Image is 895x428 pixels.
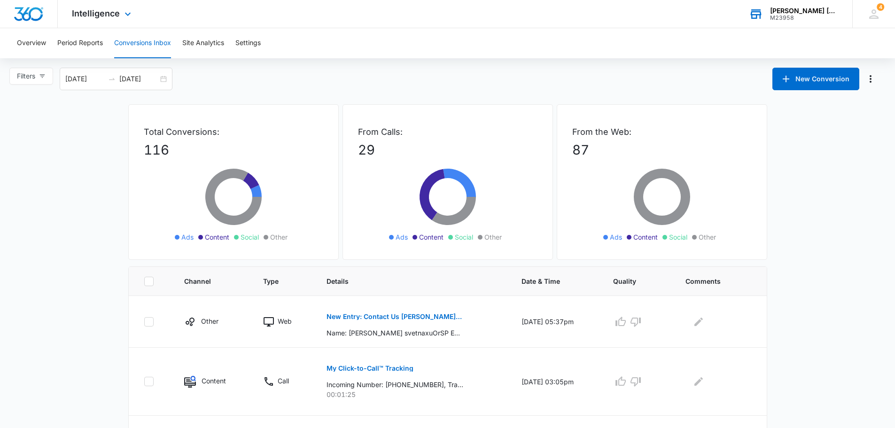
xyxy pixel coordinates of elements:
input: End date [119,74,158,84]
button: New Conversion [772,68,859,90]
p: 116 [144,140,323,160]
p: New Entry: Contact Us [PERSON_NAME][DOMAIN_NAME] [327,313,463,320]
p: Content [202,376,226,386]
p: From the Web: [572,125,752,138]
button: Settings [235,28,261,58]
div: account id [770,15,839,21]
span: Content [419,232,444,242]
p: From Calls: [358,125,537,138]
span: Quality [613,276,649,286]
td: [DATE] 05:37pm [510,296,602,348]
button: My Click-to-Call™ Tracking [327,357,413,380]
p: Total Conversions: [144,125,323,138]
p: 00:01:25 [327,389,499,399]
p: Call [278,376,289,386]
p: Other [201,316,218,326]
span: Social [241,232,259,242]
span: Ads [181,232,194,242]
span: Details [327,276,485,286]
span: Ads [396,232,408,242]
span: Content [205,232,229,242]
button: New Entry: Contact Us [PERSON_NAME][DOMAIN_NAME] [327,305,463,328]
span: Date & Time [521,276,577,286]
p: Web [278,316,292,326]
span: Ads [610,232,622,242]
p: Name: [PERSON_NAME] svetnaxuOrSP E-mail [EMAIL_ADDRESS][DOMAIN_NAME] (mailto:[EMAIL_ADDRESS][PHON... [327,328,463,338]
td: [DATE] 03:05pm [510,348,602,416]
button: Site Analytics [182,28,224,58]
span: Channel [184,276,227,286]
span: Other [270,232,288,242]
span: Comments [685,276,738,286]
span: to [108,75,116,83]
p: My Click-to-Call™ Tracking [327,365,413,372]
span: Content [633,232,658,242]
span: Filters [17,71,35,81]
button: Overview [17,28,46,58]
div: account name [770,7,839,15]
p: 29 [358,140,537,160]
span: Social [455,232,473,242]
span: Intelligence [72,8,120,18]
input: Start date [65,74,104,84]
button: Manage Numbers [863,71,878,86]
span: 4 [877,3,884,11]
button: Edit Comments [691,314,706,329]
span: Social [669,232,687,242]
button: Edit Comments [691,374,706,389]
div: notifications count [877,3,884,11]
button: Conversions Inbox [114,28,171,58]
button: Filters [9,68,53,85]
p: Incoming Number: [PHONE_NUMBER], Tracking Number: [PHONE_NUMBER], Ring To: [PHONE_NUMBER], Caller... [327,380,463,389]
span: swap-right [108,75,116,83]
span: Other [484,232,502,242]
span: Other [699,232,716,242]
p: 87 [572,140,752,160]
span: Type [263,276,290,286]
button: Period Reports [57,28,103,58]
